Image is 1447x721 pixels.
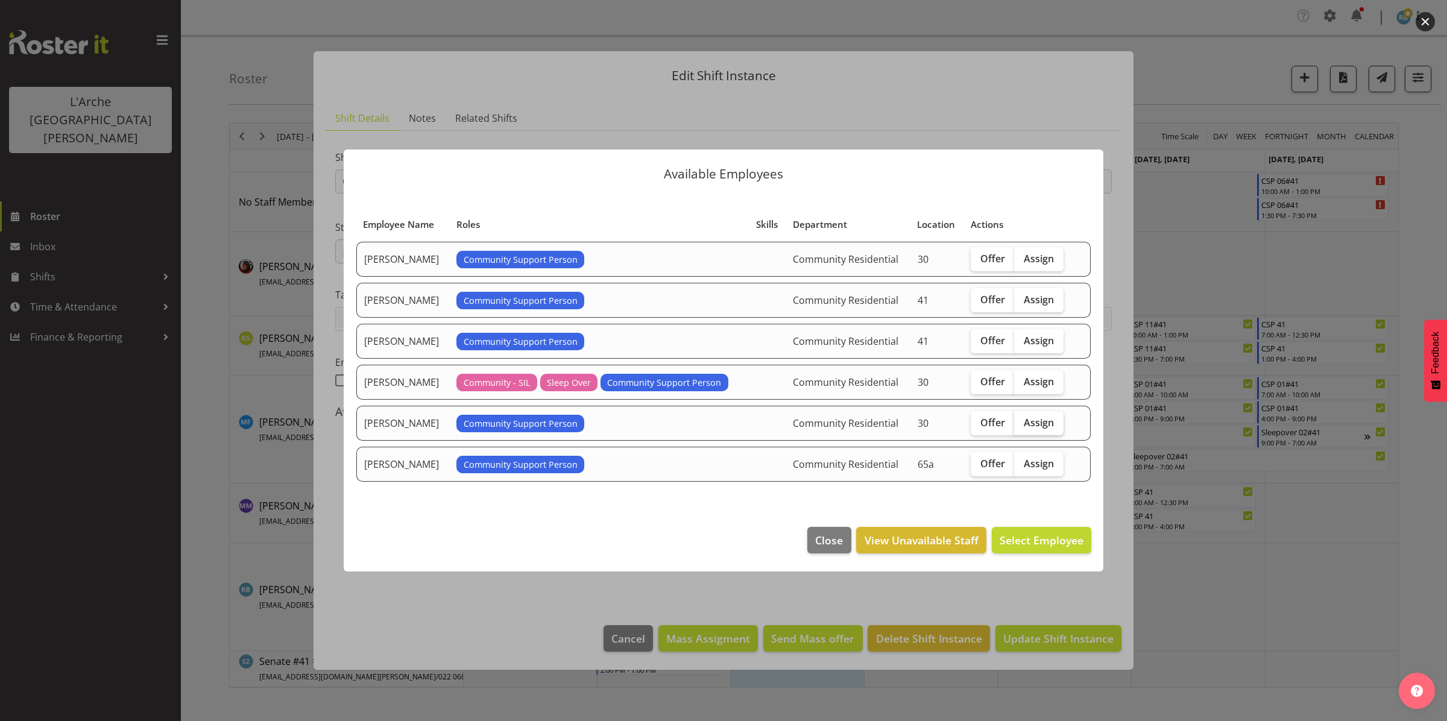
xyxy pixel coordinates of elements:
span: View Unavailable Staff [865,532,979,548]
span: Offer [980,376,1005,388]
span: 65a [918,458,934,471]
span: Community Support Person [607,376,721,389]
div: Skills [756,218,779,231]
span: Assign [1024,335,1054,347]
span: Assign [1024,417,1054,429]
span: 30 [918,417,928,430]
span: Sleep Over [547,376,591,389]
td: [PERSON_NAME] [356,406,449,441]
div: Roles [456,218,742,231]
span: Assign [1024,294,1054,306]
span: Select Employee [1000,533,1083,547]
div: Employee Name [363,218,443,231]
img: help-xxl-2.png [1411,685,1423,697]
p: Available Employees [356,168,1091,180]
span: 41 [918,294,928,307]
div: Actions [971,218,1068,231]
span: Assign [1024,376,1054,388]
span: Community Residential [793,294,898,307]
span: Community Residential [793,458,898,471]
span: Community Support Person [464,294,578,307]
div: Location [917,218,957,231]
span: Feedback [1430,332,1441,374]
span: Close [815,532,843,548]
span: Offer [980,253,1005,265]
button: View Unavailable Staff [856,527,986,553]
span: Community Support Person [464,417,578,430]
button: Close [807,527,851,553]
button: Select Employee [992,527,1091,553]
td: [PERSON_NAME] [356,324,449,359]
span: Offer [980,294,1005,306]
td: [PERSON_NAME] [356,447,449,482]
span: Community Residential [793,253,898,266]
span: Community Support Person [464,458,578,471]
span: Offer [980,417,1005,429]
td: [PERSON_NAME] [356,242,449,277]
span: Assign [1024,253,1054,265]
div: Department [793,218,904,231]
span: 30 [918,253,928,266]
button: Feedback - Show survey [1424,320,1447,401]
span: Community Support Person [464,253,578,266]
span: Community Residential [793,335,898,348]
td: [PERSON_NAME] [356,365,449,400]
span: Assign [1024,458,1054,470]
span: 30 [918,376,928,389]
span: Community - SIL [464,376,531,389]
span: Offer [980,335,1005,347]
span: Offer [980,458,1005,470]
span: Community Residential [793,417,898,430]
span: Community Support Person [464,335,578,348]
span: 41 [918,335,928,348]
span: Community Residential [793,376,898,389]
td: [PERSON_NAME] [356,283,449,318]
